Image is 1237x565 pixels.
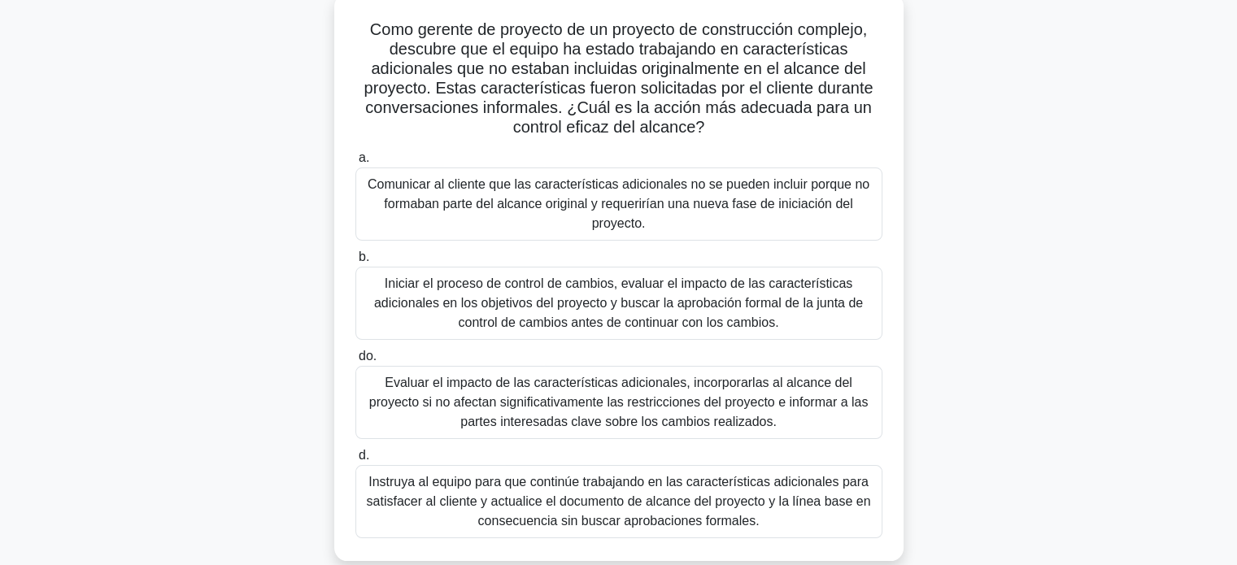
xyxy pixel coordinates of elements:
font: Instruya al equipo para que continúe trabajando en las características adicionales para satisface... [367,475,871,528]
font: a. [359,150,369,164]
font: Evaluar el impacto de las características adicionales, incorporarlas al alcance del proyecto si n... [369,376,869,428]
font: Iniciar el proceso de control de cambios, evaluar el impacto de las características adicionales e... [374,276,863,329]
font: Como gerente de proyecto de un proyecto de construcción complejo, descubre que el equipo ha estad... [364,20,873,136]
font: do. [359,349,377,363]
font: d. [359,448,369,462]
font: Comunicar al cliente que las características adicionales no se pueden incluir porque no formaban ... [368,177,869,230]
font: b. [359,250,369,263]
